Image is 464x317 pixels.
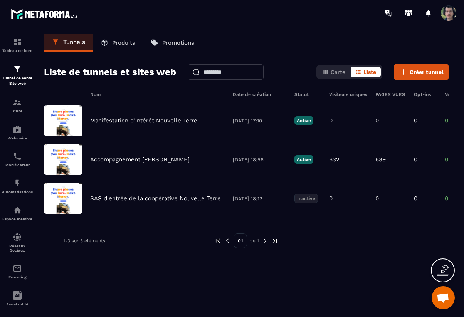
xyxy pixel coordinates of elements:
h6: Date de création [233,92,287,97]
p: 0 [375,117,379,124]
img: formation [13,37,22,47]
p: Réseaux Sociaux [2,244,33,252]
button: Carte [318,67,350,77]
a: Assistant IA [2,285,33,312]
a: emailemailE-mailing [2,258,33,285]
p: Assistant IA [2,302,33,306]
p: Active [294,155,313,164]
p: Active [294,116,313,125]
p: Promotions [162,39,194,46]
p: Inactive [294,194,318,203]
img: image [44,144,82,175]
img: prev [224,237,231,244]
p: 0 [329,117,333,124]
a: Tunnels [44,34,93,52]
button: Liste [351,67,381,77]
p: 0 [414,117,417,124]
p: 639 [375,156,386,163]
p: Planificateur [2,163,33,167]
img: logo [11,7,80,21]
a: formationformationCRM [2,92,33,119]
p: Accompagnement [PERSON_NAME] [90,156,190,163]
p: Tunnels [63,39,85,45]
p: [DATE] 18:12 [233,196,287,201]
a: social-networksocial-networkRéseaux Sociaux [2,227,33,258]
img: image [44,105,82,136]
h6: Statut [294,92,321,97]
a: automationsautomationsWebinaire [2,119,33,146]
a: automationsautomationsAutomatisations [2,173,33,200]
a: schedulerschedulerPlanificateur [2,146,33,173]
p: 0 [375,195,379,202]
p: [DATE] 18:56 [233,157,287,163]
img: prev [214,237,221,244]
img: next [271,237,278,244]
img: next [262,237,269,244]
p: [DATE] 17:10 [233,118,287,124]
p: Tunnel de vente Site web [2,75,33,86]
p: Tableau de bord [2,49,33,53]
h6: Visiteurs uniques [329,92,368,97]
p: 0 [414,156,417,163]
a: Produits [93,34,143,52]
img: social-network [13,233,22,242]
p: E-mailing [2,275,33,279]
span: Carte [331,69,345,75]
img: automations [13,206,22,215]
p: Webinaire [2,136,33,140]
p: 0 [329,195,333,202]
p: 1-3 sur 3 éléments [63,238,105,243]
span: Créer tunnel [410,68,444,76]
p: Manifestation d'intérêt Nouvelle Terre [90,117,197,124]
div: Ouvrir le chat [432,286,455,309]
img: formation [13,98,22,107]
p: 01 [234,233,247,248]
img: scheduler [13,152,22,161]
a: formationformationTableau de bord [2,32,33,59]
a: automationsautomationsEspace membre [2,200,33,227]
h6: PAGES VUES [375,92,406,97]
p: Produits [112,39,135,46]
p: CRM [2,109,33,113]
button: Créer tunnel [394,64,449,80]
p: de 1 [250,238,259,244]
span: Liste [363,69,376,75]
img: formation [13,64,22,74]
p: 632 [329,156,340,163]
img: automations [13,125,22,134]
a: formationformationTunnel de vente Site web [2,59,33,92]
img: email [13,264,22,273]
img: automations [13,179,22,188]
a: Promotions [143,34,202,52]
p: Automatisations [2,190,33,194]
h6: Nom [90,92,225,97]
h6: Opt-ins [414,92,437,97]
p: 0 [414,195,417,202]
img: image [44,183,82,214]
h2: Liste de tunnels et sites web [44,64,176,80]
p: SAS d'entrée de la coopérative Nouvelle Terre [90,195,221,202]
p: Espace membre [2,217,33,221]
